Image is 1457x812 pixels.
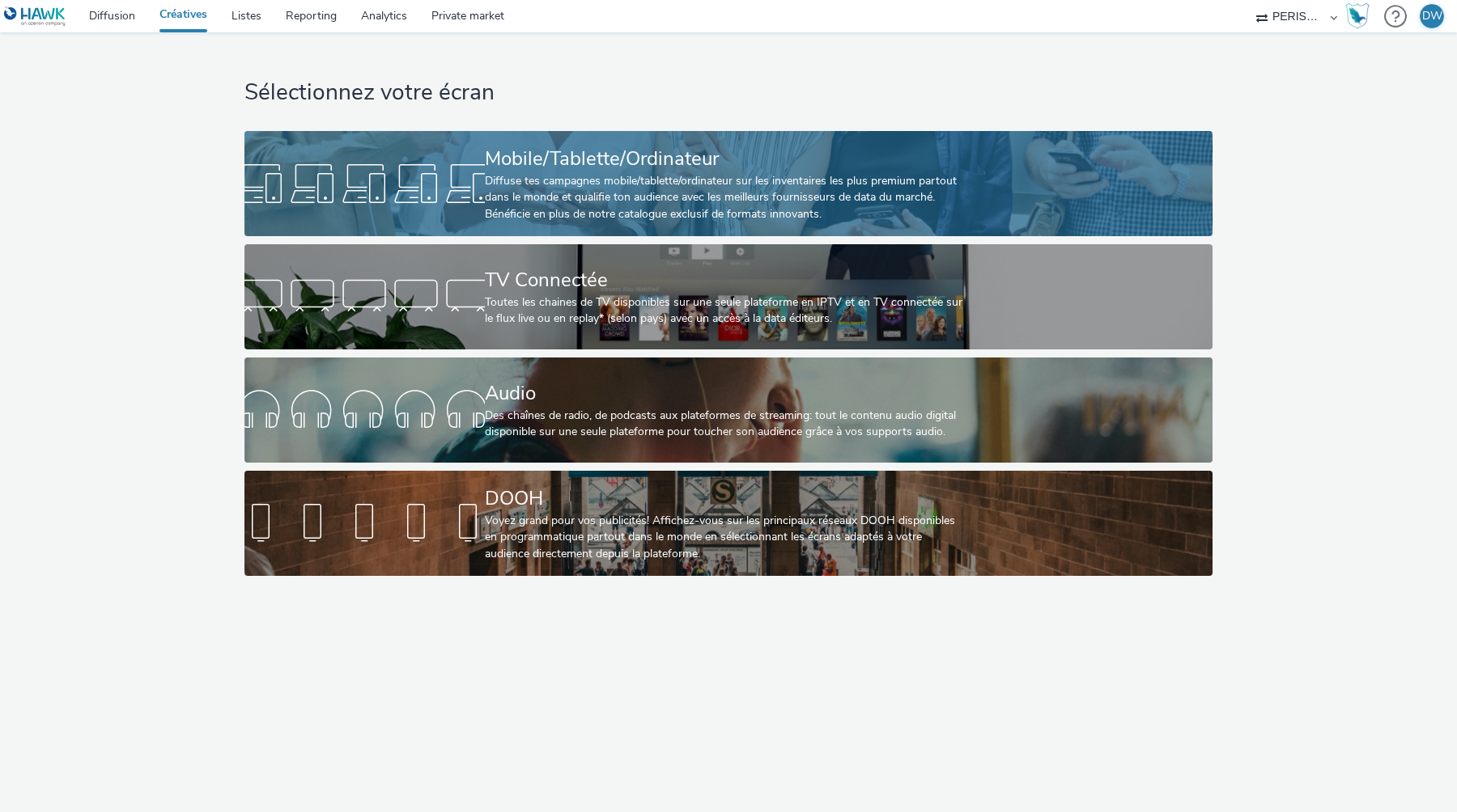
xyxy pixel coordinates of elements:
a: AudioDes chaînes de radio, de podcasts aux plateformes de streaming: tout le contenu audio digita... [244,357,1212,463]
a: Mobile/Tablette/OrdinateurDiffuse tes campagnes mobile/tablette/ordinateur sur les inventaires le... [244,131,1212,236]
div: Des chaînes de radio, de podcasts aux plateformes de streaming: tout le contenu audio digital dis... [485,408,966,441]
div: TV Connectée [485,266,966,294]
div: DOOH [485,484,966,513]
div: Mobile/Tablette/Ordinateur [485,145,966,173]
a: TV ConnectéeToutes les chaines de TV disponibles sur une seule plateforme en IPTV et en TV connec... [244,244,1212,349]
h1: Sélectionnez votre écran [244,78,1212,108]
div: DW [1422,4,1442,28]
img: undefined Logo [4,6,66,27]
a: Hawk Academy [1345,3,1376,29]
div: Voyez grand pour vos publicités! Affichez-vous sur les principaux réseaux DOOH disponibles en pro... [485,513,966,562]
img: Hawk Academy [1345,3,1370,29]
a: DOOHVoyez grand pour vos publicités! Affichez-vous sur les principaux réseaux DOOH disponibles en... [244,471,1212,576]
div: Toutes les chaines de TV disponibles sur une seule plateforme en IPTV et en TV connectée sur le f... [485,294,966,328]
div: Audio [485,379,966,408]
div: Diffuse tes campagnes mobile/tablette/ordinateur sur les inventaires les plus premium partout dan... [485,173,966,222]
